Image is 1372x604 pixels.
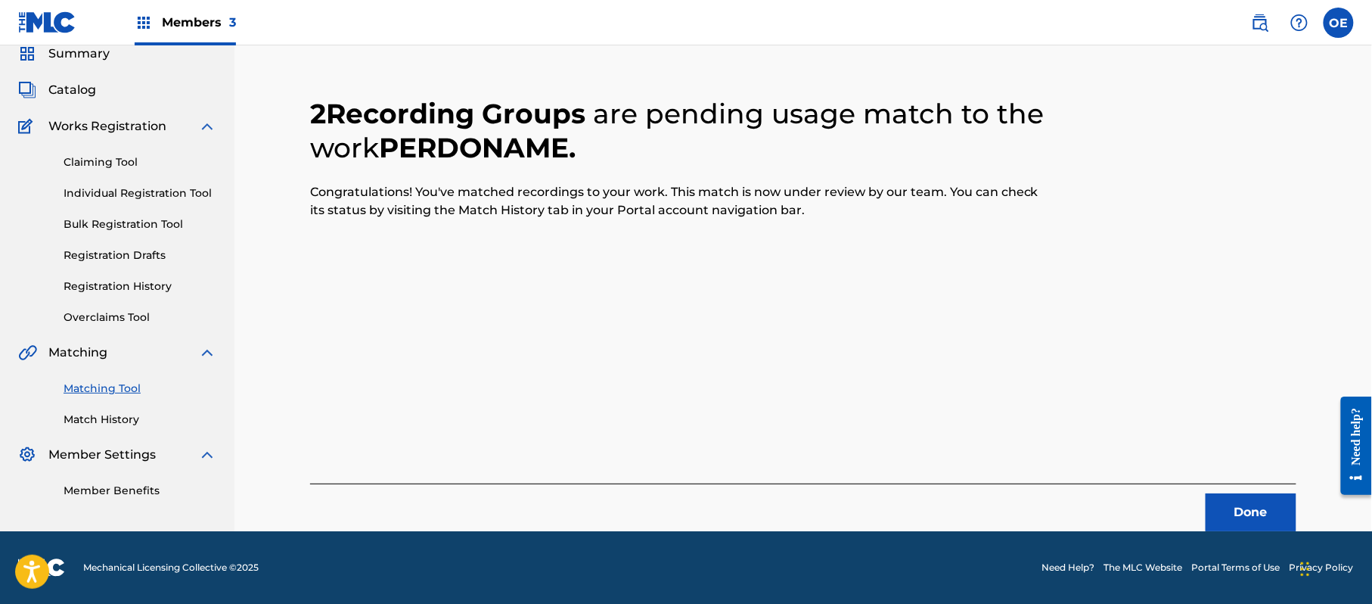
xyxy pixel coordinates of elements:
img: Top Rightsholders [135,14,153,32]
img: Works Registration [18,117,38,135]
iframe: Chat Widget [1296,531,1372,604]
div: User Menu [1324,8,1354,38]
a: Member Benefits [64,483,216,499]
a: CatalogCatalog [18,81,96,99]
a: Public Search [1245,8,1275,38]
img: Member Settings [18,446,36,464]
span: Members [162,14,236,31]
a: Registration History [64,279,216,294]
p: Congratulations! You've matched recordings to your work. This match is now under review by our te... [310,183,1050,219]
img: help [1290,14,1308,32]
span: Summary [48,45,110,63]
span: 3 [229,15,236,30]
a: Matching Tool [64,381,216,397]
span: Catalog [48,81,96,99]
div: Help [1284,8,1315,38]
a: Bulk Registration Tool [64,216,216,232]
a: Portal Terms of Use [1192,561,1280,574]
img: expand [198,117,216,135]
span: Matching [48,344,107,362]
button: Done [1206,493,1296,531]
a: Match History [64,412,216,428]
img: logo [18,559,65,577]
a: SummarySummary [18,45,110,63]
img: expand [198,344,216,362]
span: Works Registration [48,117,166,135]
img: search [1251,14,1269,32]
img: Catalog [18,81,36,99]
img: Summary [18,45,36,63]
iframe: Resource Center [1330,385,1372,507]
a: Registration Drafts [64,248,216,263]
a: Individual Registration Tool [64,185,216,201]
img: Matching [18,344,37,362]
div: Drag [1301,546,1310,592]
a: Overclaims Tool [64,310,216,325]
a: Privacy Policy [1290,561,1354,574]
a: Claiming Tool [64,154,216,170]
span: Member Settings [48,446,156,464]
img: MLC Logo [18,11,76,33]
span: Mechanical Licensing Collective © 2025 [83,561,259,574]
h2: 2 Recording Groups PERDONAME . [310,97,1050,165]
a: The MLC Website [1104,561,1183,574]
span: are pending usage match to the work [310,97,1044,164]
a: Need Help? [1042,561,1095,574]
img: expand [198,446,216,464]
